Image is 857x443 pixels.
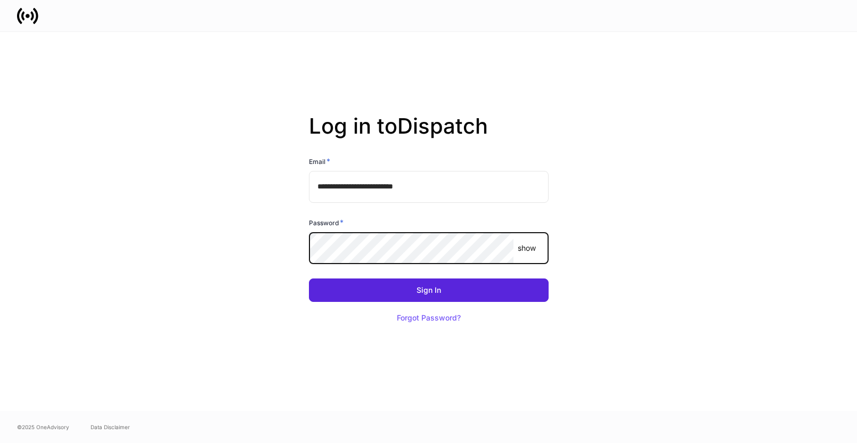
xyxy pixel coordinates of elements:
[309,156,330,167] h6: Email
[17,423,69,431] span: © 2025 OneAdvisory
[309,113,549,156] h2: Log in to Dispatch
[397,314,461,322] div: Forgot Password?
[518,243,536,253] p: show
[383,306,474,330] button: Forgot Password?
[309,217,344,228] h6: Password
[417,286,441,294] div: Sign In
[91,423,130,431] a: Data Disclaimer
[309,278,549,302] button: Sign In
